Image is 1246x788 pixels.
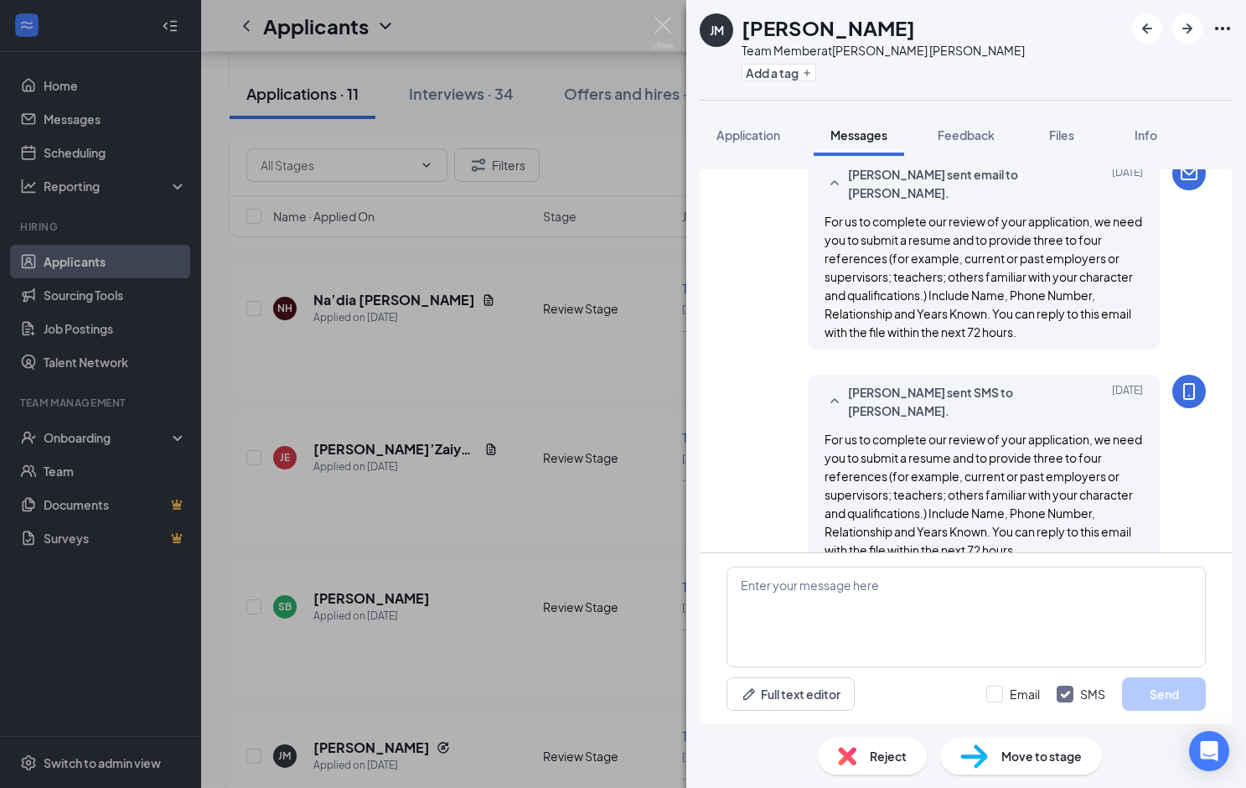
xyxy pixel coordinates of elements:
[848,165,1068,202] span: [PERSON_NAME] sent email to [PERSON_NAME].
[870,747,907,765] span: Reject
[1049,127,1074,143] span: Files
[830,127,887,143] span: Messages
[726,677,855,711] button: Full text editorPen
[848,383,1068,420] span: [PERSON_NAME] sent SMS to [PERSON_NAME].
[1189,731,1229,771] div: Open Intercom Messenger
[1132,13,1162,44] button: ArrowLeftNew
[1179,163,1199,184] svg: Email
[742,13,915,42] h1: [PERSON_NAME]
[1179,381,1199,402] svg: MobileSms
[825,214,1142,340] span: For us to complete our review of your application, we need you to submit a resume and to provide ...
[1137,18,1157,39] svg: ArrowLeftNew
[1001,747,1082,765] span: Move to stage
[825,391,845,412] svg: SmallChevronUp
[1112,383,1143,420] span: [DATE]
[825,174,845,194] svg: SmallChevronUp
[1135,127,1157,143] span: Info
[802,68,812,78] svg: Plus
[1172,13,1202,44] button: ArrowRight
[825,432,1142,557] span: For us to complete our review of your application, we need you to submit a resume and to provide ...
[938,127,995,143] span: Feedback
[1212,18,1233,39] svg: Ellipses
[1177,18,1197,39] svg: ArrowRight
[716,127,780,143] span: Application
[742,42,1025,59] div: Team Member at [PERSON_NAME] [PERSON_NAME]
[1112,165,1143,202] span: [DATE]
[742,64,816,81] button: PlusAdd a tag
[741,686,757,702] svg: Pen
[1122,677,1206,711] button: Send
[710,22,724,39] div: JM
